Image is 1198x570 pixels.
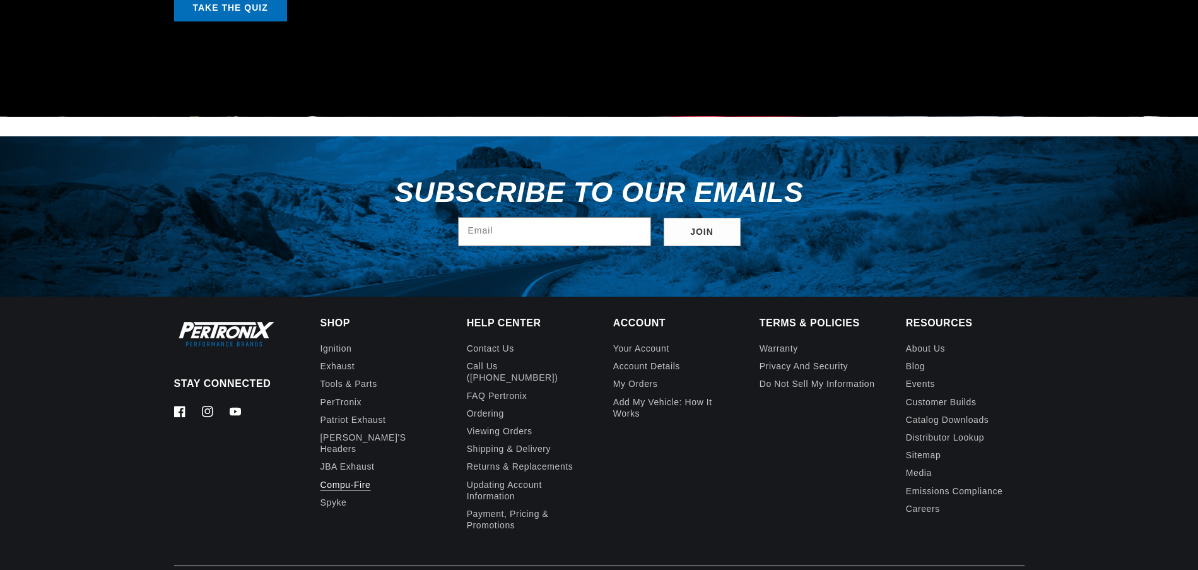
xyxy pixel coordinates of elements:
[320,393,362,411] a: PerTronix
[320,375,377,393] a: Tools & Parts
[467,505,585,534] a: Payment, Pricing & Promotions
[467,458,573,475] a: Returns & Replacements
[613,375,658,393] a: My orders
[394,181,803,205] h3: Subscribe to our emails
[320,411,386,429] a: Patriot Exhaust
[906,375,935,393] a: Events
[320,476,371,494] a: Compu-Fire
[467,476,575,505] a: Updating Account Information
[613,343,669,357] a: Your account
[906,393,977,411] a: Customer Builds
[906,343,945,357] a: About Us
[320,429,429,458] a: [PERSON_NAME]'s Headers
[174,319,275,349] img: Pertronix
[467,357,575,386] a: Call Us ([PHONE_NUMBER])
[906,411,989,429] a: Catalog Downloads
[613,357,680,375] a: Account details
[467,405,504,422] a: Ordering
[906,482,1003,500] a: Emissions compliance
[664,218,741,246] button: Subscribe
[760,343,798,357] a: Warranty
[906,429,984,446] a: Distributor Lookup
[760,375,875,393] a: Do not sell my information
[613,393,731,422] a: Add My Vehicle: How It Works
[320,357,355,375] a: Exhaust
[760,357,848,375] a: Privacy and Security
[467,440,551,458] a: Shipping & Delivery
[906,357,925,375] a: Blog
[320,494,347,511] a: Spyke
[459,218,650,246] input: Email
[467,387,527,405] a: FAQ Pertronix
[906,464,932,482] a: Media
[467,343,514,357] a: Contact us
[906,446,941,464] a: Sitemap
[174,377,279,391] p: Stay Connected
[467,422,532,440] a: Viewing Orders
[906,500,940,518] a: Careers
[320,458,375,475] a: JBA Exhaust
[320,343,352,357] a: Ignition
